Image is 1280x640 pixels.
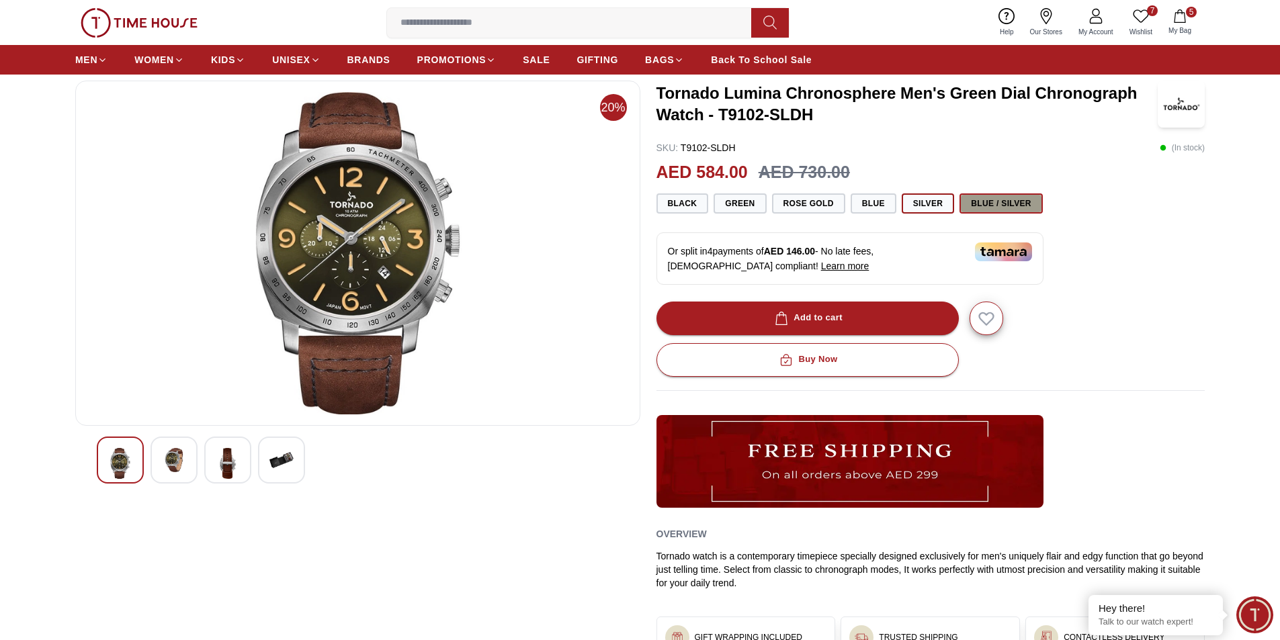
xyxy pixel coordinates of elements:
div: Chat Widget [1236,596,1273,633]
span: Learn more [821,261,869,271]
div: Or split in 4 payments of - No late fees, [DEMOGRAPHIC_DATA] compliant! [656,232,1043,285]
span: KIDS [211,53,235,66]
span: My Bag [1163,26,1197,36]
img: Tamara [975,242,1032,261]
span: AED 146.00 [764,246,815,257]
span: Help [994,27,1019,37]
img: ... [656,415,1043,508]
span: My Account [1073,27,1119,37]
a: Back To School Sale [711,48,812,72]
button: Rose Gold [772,193,845,214]
img: Tornado Lumina Chronosphere Men's Black Dial Chronograph Watch - T9102-BLEB [108,448,132,479]
a: UNISEX [272,48,320,72]
span: UNISEX [272,53,310,66]
button: Buy Now [656,343,959,377]
a: KIDS [211,48,245,72]
img: Tornado Lumina Chronosphere Men's Black Dial Chronograph Watch - T9102-BLEB [162,448,186,472]
span: 20% [600,94,627,121]
a: MEN [75,48,108,72]
span: MEN [75,53,97,66]
button: 5My Bag [1160,7,1199,38]
a: 7Wishlist [1121,5,1160,40]
div: Tornado watch is a contemporary timepiece specially designed exclusively for men's uniquely flair... [656,549,1205,590]
button: Black [656,193,709,214]
span: SKU : [656,142,679,153]
p: ( In stock ) [1160,141,1205,154]
span: 5 [1186,7,1197,17]
a: BAGS [645,48,684,72]
h3: AED 730.00 [759,160,850,185]
div: Buy Now [777,352,837,367]
img: Tornado Lumina Chronosphere Men's Black Dial Chronograph Watch - T9102-BLEB [87,92,629,414]
span: PROMOTIONS [417,53,486,66]
a: Help [992,5,1022,40]
button: Add to cart [656,302,959,335]
a: Our Stores [1022,5,1070,40]
span: SALE [523,53,550,66]
div: Add to cart [772,310,843,326]
img: ... [81,8,198,38]
a: PROMOTIONS [417,48,497,72]
span: 7 [1147,5,1158,16]
span: WOMEN [134,53,174,66]
img: Tornado Lumina Chronosphere Men's Black Dial Chronograph Watch - T9102-BLEB [216,448,240,479]
a: SALE [523,48,550,72]
span: GIFTING [577,53,618,66]
div: Hey there! [1099,602,1213,615]
h3: Tornado Lumina Chronosphere Men's Green Dial Chronograph Watch - T9102-SLDH [656,83,1158,126]
span: Our Stores [1025,27,1068,37]
button: Blue [851,193,896,214]
h2: Overview [656,524,707,544]
span: BAGS [645,53,674,66]
a: WOMEN [134,48,184,72]
img: Tornado Lumina Chronosphere Men's Black Dial Chronograph Watch - T9102-BLEB [269,448,294,472]
button: Green [714,193,766,214]
span: BRANDS [347,53,390,66]
button: Blue / Silver [959,193,1043,214]
h2: AED 584.00 [656,160,748,185]
span: Back To School Sale [711,53,812,66]
span: Wishlist [1124,27,1158,37]
a: GIFTING [577,48,618,72]
a: BRANDS [347,48,390,72]
img: Tornado Lumina Chronosphere Men's Green Dial Chronograph Watch - T9102-SLDH [1158,81,1205,128]
p: Talk to our watch expert! [1099,616,1213,628]
p: T9102-SLDH [656,141,736,154]
button: Silver [902,193,955,214]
